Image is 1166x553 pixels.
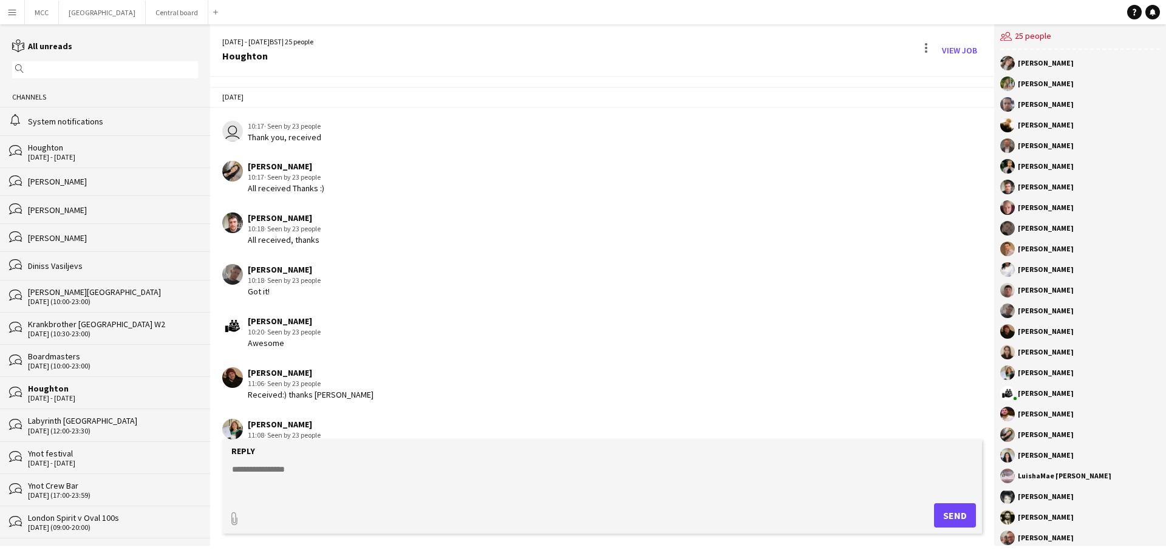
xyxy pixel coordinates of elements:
[248,264,321,275] div: [PERSON_NAME]
[210,87,994,107] div: [DATE]
[1018,514,1074,521] div: [PERSON_NAME]
[28,153,198,161] div: [DATE] - [DATE]
[28,427,198,435] div: [DATE] (12:00-23:30)
[1018,307,1074,314] div: [PERSON_NAME]
[248,223,321,234] div: 10:18
[28,287,198,297] div: [PERSON_NAME][GEOGRAPHIC_DATA]
[222,50,313,61] div: Houghton
[264,224,321,233] span: · Seen by 23 people
[1018,431,1074,438] div: [PERSON_NAME]
[248,183,324,194] div: All received Thanks :)
[28,480,198,491] div: Ynot Crew Bar
[248,121,321,132] div: 10:17
[28,232,198,243] div: [PERSON_NAME]
[270,37,282,46] span: BST
[937,41,982,60] a: View Job
[934,503,976,528] button: Send
[248,172,324,183] div: 10:17
[264,379,321,388] span: · Seen by 23 people
[28,491,198,500] div: [DATE] (17:00-23:59)
[25,1,59,24] button: MCC
[1018,390,1074,397] div: [PERSON_NAME]
[1018,101,1074,108] div: [PERSON_NAME]
[248,327,321,338] div: 10:20
[1018,493,1074,500] div: [PERSON_NAME]
[28,330,198,338] div: [DATE] (10:30-23:00)
[264,327,321,336] span: · Seen by 23 people
[1018,204,1074,211] div: [PERSON_NAME]
[1018,142,1074,149] div: [PERSON_NAME]
[1018,534,1074,541] div: [PERSON_NAME]
[248,316,321,327] div: [PERSON_NAME]
[1018,287,1074,294] div: [PERSON_NAME]
[248,338,321,348] div: Awesome
[264,430,321,439] span: · Seen by 23 people
[1018,410,1074,418] div: [PERSON_NAME]
[248,234,321,245] div: All received, thanks
[1018,59,1074,67] div: [PERSON_NAME]
[28,116,198,127] div: System notifications
[1000,24,1160,50] div: 25 people
[28,459,198,467] div: [DATE] - [DATE]
[248,275,321,286] div: 10:18
[264,121,321,131] span: · Seen by 23 people
[1018,369,1074,376] div: [PERSON_NAME]
[1018,348,1074,356] div: [PERSON_NAME]
[1018,245,1074,253] div: [PERSON_NAME]
[1018,452,1074,459] div: [PERSON_NAME]
[28,523,198,532] div: [DATE] (09:00-20:00)
[222,36,313,47] div: [DATE] - [DATE] | 25 people
[28,351,198,362] div: Boardmasters
[248,367,373,378] div: [PERSON_NAME]
[1018,80,1074,87] div: [PERSON_NAME]
[28,448,198,459] div: Ynot festival
[248,132,321,143] div: Thank you, received
[28,176,198,187] div: [PERSON_NAME]
[28,319,198,330] div: Krankbrother [GEOGRAPHIC_DATA] W2
[28,415,198,426] div: Labyrinth [GEOGRAPHIC_DATA]
[1018,472,1111,480] div: LuishaMae [PERSON_NAME]
[1018,183,1074,191] div: [PERSON_NAME]
[248,378,373,389] div: 11:06
[59,1,146,24] button: [GEOGRAPHIC_DATA]
[248,212,321,223] div: [PERSON_NAME]
[28,512,198,523] div: London Spirit v Oval 100s
[264,172,321,182] span: · Seen by 23 people
[12,41,72,52] a: All unreads
[264,276,321,285] span: · Seen by 23 people
[1018,266,1074,273] div: [PERSON_NAME]
[1018,163,1074,170] div: [PERSON_NAME]
[28,297,198,306] div: [DATE] (10:00-23:00)
[248,419,328,430] div: [PERSON_NAME]
[1018,328,1074,335] div: [PERSON_NAME]
[28,205,198,215] div: [PERSON_NAME]
[248,430,328,441] div: 11:08
[28,394,198,402] div: [DATE] - [DATE]
[28,362,198,370] div: [DATE] (10:00-23:00)
[231,446,255,456] label: Reply
[28,142,198,153] div: Houghton
[248,286,321,297] div: Got it!
[1018,225,1074,232] div: [PERSON_NAME]
[28,383,198,394] div: Houghton
[248,389,373,400] div: Received:) thanks [PERSON_NAME]
[248,161,324,172] div: [PERSON_NAME]
[1018,121,1074,129] div: [PERSON_NAME]
[28,260,198,271] div: Diniss Vasiljevs
[146,1,208,24] button: Central board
